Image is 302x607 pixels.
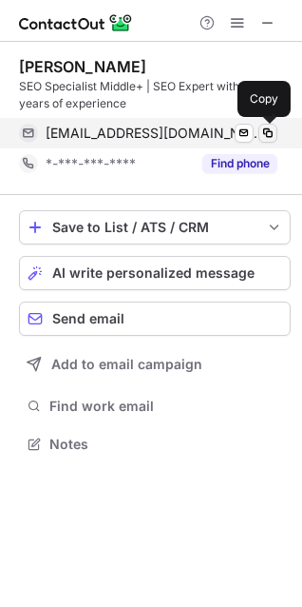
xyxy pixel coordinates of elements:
[19,302,291,336] button: Send email
[19,78,291,112] div: SEO Specialist Middle+ | SEO Expert with 15+ years of experience
[19,431,291,458] button: Notes
[49,398,283,415] span: Find work email
[19,57,146,76] div: [PERSON_NAME]
[52,311,124,326] span: Send email
[202,154,277,173] button: Reveal Button
[19,347,291,382] button: Add to email campaign
[46,125,263,142] span: [EMAIL_ADDRESS][DOMAIN_NAME]
[19,256,291,290] button: AI write personalized message
[19,11,133,34] img: ContactOut v5.3.10
[51,357,202,372] span: Add to email campaign
[49,436,283,453] span: Notes
[52,265,255,281] span: AI write personalized message
[52,220,257,235] div: Save to List / ATS / CRM
[19,393,291,420] button: Find work email
[19,210,291,245] button: save-profile-one-click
